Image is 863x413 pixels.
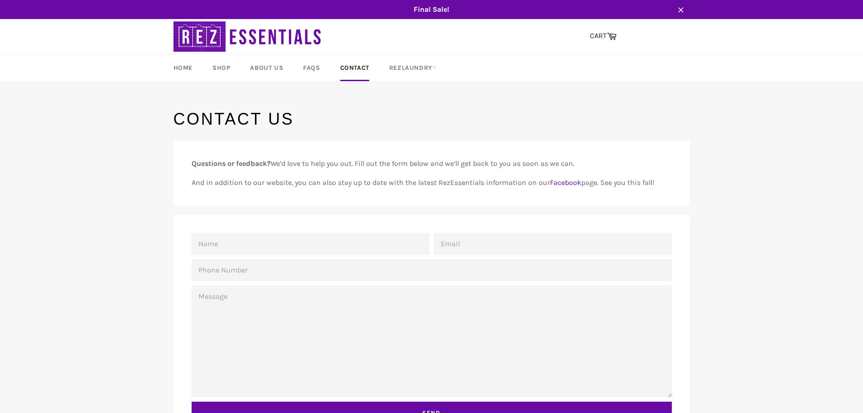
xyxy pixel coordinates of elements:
a: Facebook [550,178,581,187]
input: Email [434,233,672,255]
a: RezLaundry [380,54,445,81]
h1: Contact Us [174,108,690,131]
span: Final Sale! [164,5,699,15]
a: Contact [331,54,378,81]
span: We’d love to help you out. Fill out the form below and we’ll get back to you as soon as we can. [192,159,574,168]
input: Phone Number [192,259,672,281]
img: RezEssentials [174,19,323,54]
span: And in addition to our website, you can also stay up to date with the latest RezEssentials inform... [192,178,654,187]
a: Home [164,54,202,81]
a: FAQs [294,54,329,81]
input: Name [192,233,429,255]
a: About Us [241,54,292,81]
strong: Questions or feedback? [192,159,270,168]
a: CART [585,27,621,46]
a: Shop [203,54,239,81]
